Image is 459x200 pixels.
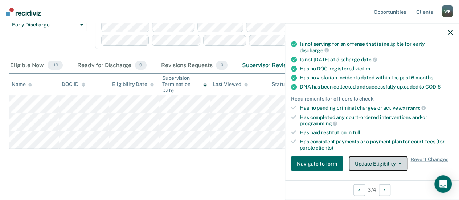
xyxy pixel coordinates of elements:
div: Name [12,81,32,87]
span: Revert Changes [410,156,448,171]
div: DNA has been collected and successfully uploaded to [300,84,453,90]
div: Is not serving for an offense that is ineligible for early [300,41,453,53]
div: Ready for Discharge [76,58,148,74]
div: Has no DOC-registered [300,66,453,72]
div: Has paid restitution in [300,130,453,136]
div: Revisions Requests [160,58,229,74]
span: clients) [316,144,333,150]
span: discharge [300,47,329,53]
span: date [361,57,377,62]
span: warrants [399,105,426,111]
div: Last Viewed [213,81,248,87]
button: Update Eligibility [349,156,407,171]
div: Eligible Now [9,58,64,74]
div: Has no pending criminal charges or active [300,105,453,111]
a: Navigate to form link [291,156,346,171]
div: Supervision Termination Date [162,75,206,93]
div: Eligibility Date [112,81,154,87]
span: 9 [135,61,147,70]
button: Navigate to form [291,156,343,171]
span: Early Discharge [12,22,77,28]
div: Has no violation incidents dated within the past 6 [300,75,453,81]
span: CODIS [425,84,440,90]
span: 0 [216,61,227,70]
div: Supervisor Review [241,58,308,74]
div: DOC ID [62,81,85,87]
span: programming [300,121,337,126]
span: months [415,75,433,81]
span: full [353,130,360,135]
span: victim [355,66,370,72]
div: Is not [DATE] of discharge [300,56,453,63]
button: Next Opportunity [379,184,390,196]
button: Previous Opportunity [353,184,365,196]
div: 3 / 4 [285,180,459,199]
span: 119 [48,61,63,70]
div: Requirements for officers to check [291,96,453,102]
img: Recidiviz [6,8,41,16]
div: Has consistent payments or a payment plan for court fees (for parole [300,138,453,151]
div: Has completed any court-ordered interventions and/or [300,114,453,126]
div: Open Intercom Messenger [434,175,452,193]
div: W R [442,5,453,17]
div: Status [272,81,287,87]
